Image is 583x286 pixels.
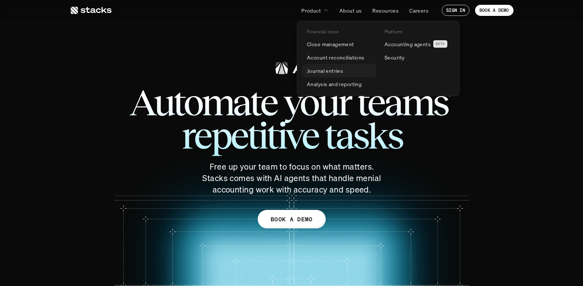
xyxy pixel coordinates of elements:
[405,4,433,17] a: Careers
[307,29,339,34] p: Financial close
[307,54,365,61] p: Account reconciliations
[339,7,362,14] p: About us
[302,77,376,91] a: Analysis and reporting
[199,161,384,195] p: Free up your team to focus on what matters. Stacks comes with AI agents that handle menial accoun...
[372,7,399,14] p: Resources
[384,40,431,48] p: Accounting agents
[435,42,445,46] h2: BETA
[301,7,321,14] p: Product
[368,4,403,17] a: Resources
[87,141,120,146] a: Privacy Policy
[479,8,509,13] p: BOOK A DEMO
[384,54,404,61] p: Security
[384,29,403,34] p: Platform
[307,67,343,75] p: Journal entries
[380,51,454,64] a: Security
[409,7,428,14] p: Careers
[307,40,354,48] p: Close management
[258,210,326,228] a: BOOK A DEMO
[99,78,484,160] span: Automate your teams’ repetitive tasks
[271,214,313,225] p: BOOK A DEMO
[302,64,376,77] a: Journal entries
[380,37,454,51] a: Accounting agentsBETA
[335,4,366,17] a: About us
[475,5,513,16] a: BOOK A DEMO
[446,8,465,13] p: SIGN IN
[302,37,376,51] a: Close management
[442,5,470,16] a: SIGN IN
[302,51,376,64] a: Account reconciliations
[307,80,362,88] p: Analysis and reporting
